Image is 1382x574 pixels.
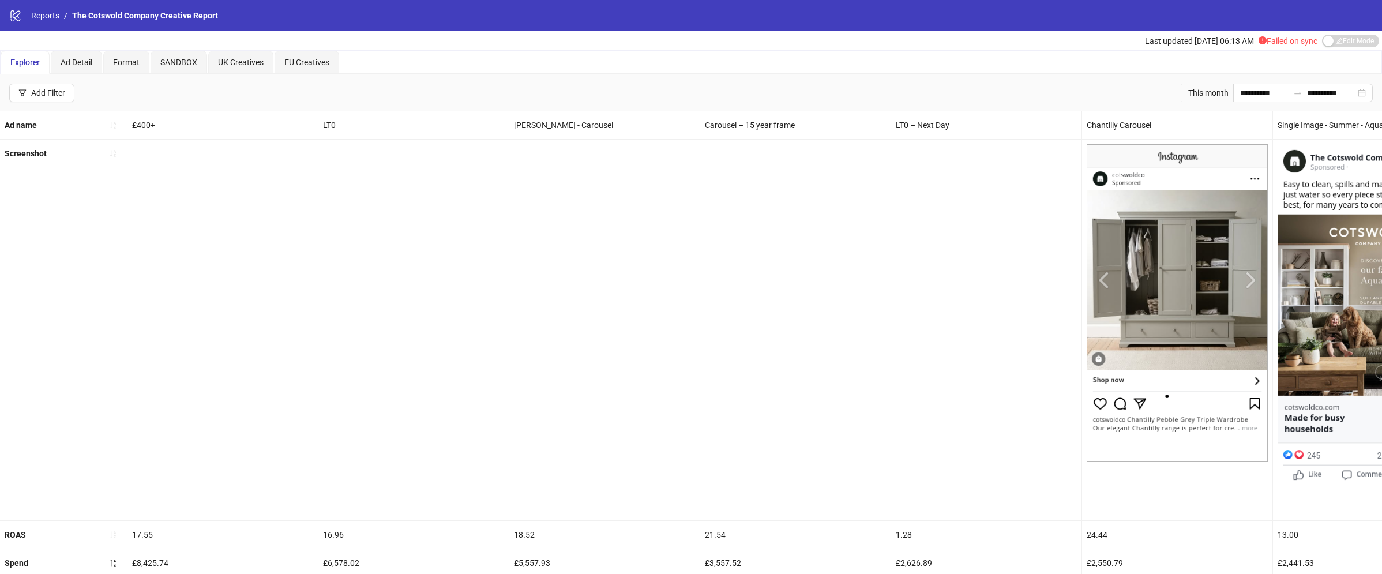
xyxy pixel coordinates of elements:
[509,521,700,549] div: 18.52
[5,530,26,539] b: ROAS
[113,58,140,67] span: Format
[284,58,329,67] span: EU Creatives
[61,58,92,67] span: Ad Detail
[1082,521,1272,549] div: 24.44
[891,521,1081,549] div: 1.28
[1087,144,1268,462] img: Screenshot 6591093582494
[72,11,218,20] span: The Cotswold Company Creative Report
[318,111,509,139] div: LT0
[160,58,197,67] span: SANDBOX
[1259,36,1267,44] span: exclamation-circle
[1293,88,1302,97] span: to
[109,531,117,539] span: sort-ascending
[109,149,117,157] span: sort-ascending
[5,121,37,130] b: Ad name
[9,84,74,102] button: Add Filter
[700,111,891,139] div: Carousel – 15 year frame
[18,89,27,97] span: filter
[700,521,891,549] div: 21.54
[31,88,65,97] div: Add Filter
[64,9,67,22] li: /
[10,58,40,67] span: Explorer
[5,149,47,158] b: Screenshot
[509,111,700,139] div: [PERSON_NAME] - Carousel
[1259,36,1317,46] span: Failed on sync
[1181,84,1233,102] div: This month
[218,58,264,67] span: UK Creatives
[1145,36,1254,46] span: Last updated [DATE] 06:13 AM
[127,521,318,549] div: 17.55
[1082,111,1272,139] div: Chantilly Carousel
[109,559,117,567] span: sort-descending
[29,9,62,22] a: Reports
[109,121,117,129] span: sort-ascending
[127,111,318,139] div: £400+
[318,521,509,549] div: 16.96
[5,558,28,568] b: Spend
[891,111,1081,139] div: LT0 – Next Day
[1293,88,1302,97] span: swap-right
